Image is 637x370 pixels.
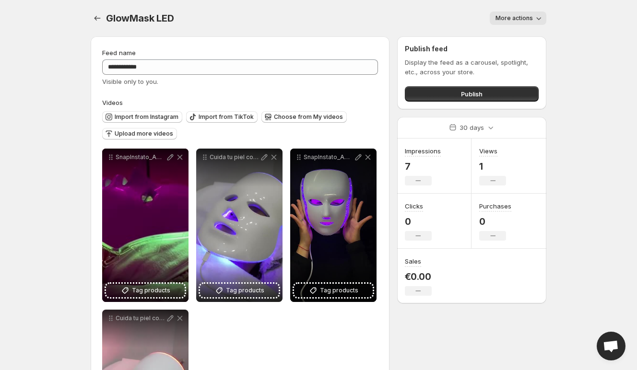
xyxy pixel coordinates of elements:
[115,113,178,121] span: Import from Instagram
[461,89,483,99] span: Publish
[102,128,177,139] button: Upload more videos
[405,201,423,211] h3: Clicks
[479,161,506,172] p: 1
[226,286,264,295] span: Tag products
[102,78,158,85] span: Visible only to you.
[261,111,347,123] button: Choose from My videos
[274,113,343,121] span: Choose from My videos
[210,153,260,161] p: Cuida tu piel con la mascara LED Estimula la produccion de colageno combate el acne y re 2
[479,201,511,211] h3: Purchases
[460,123,484,132] p: 30 days
[405,86,539,102] button: Publish
[405,256,421,266] h3: Sales
[91,12,104,25] button: Settings
[102,99,123,106] span: Videos
[102,111,182,123] button: Import from Instagram
[102,149,189,302] div: SnapInstato_AQN58itJuJGzaO3CheWkQyWGYR7CyLOQGlusyYcKLG6oL9YrUfB4yg0-UICi828vFqtQeZC7ZRJsGjHZBTM0a...
[115,130,173,138] span: Upload more videos
[106,12,174,24] span: GlowMask LED
[405,216,432,227] p: 0
[495,14,533,22] span: More actions
[405,146,441,156] h3: Impressions
[290,149,377,302] div: SnapInstato_AQNIvzjLLsHOiV03qtqs6eXXxP0xgG93WNc3HozF5mFMRz4EmbM_2PT0j4zEO29aC63QxfR97D7osw4-cWtX3...
[405,271,432,282] p: €0.00
[304,153,354,161] p: SnapInstato_AQNIvzjLLsHOiV03qtqs6eXXxP0xgG93WNc3HozF5mFMRz4EmbM_2PT0j4zEO29aC63QxfR97D7osw4-cWtX3...
[116,153,165,161] p: SnapInstato_AQN58itJuJGzaO3CheWkQyWGYR7CyLOQGlusyYcKLG6oL9YrUfB4yg0-UICi828vFqtQeZC7ZRJsGjHZBTM0a...
[106,284,185,297] button: Tag products
[597,332,625,360] a: Open chat
[196,149,283,302] div: Cuida tu piel con la mascara LED Estimula la produccion de colageno combate el acne y re 2Tag pro...
[102,49,136,57] span: Feed name
[199,113,254,121] span: Import from TikTok
[405,58,539,77] p: Display the feed as a carousel, spotlight, etc., across your store.
[294,284,373,297] button: Tag products
[116,314,165,322] p: Cuida tu piel con la mascara LED Estimula la produccion de colageno combate el acne y re 2
[479,146,497,156] h3: Views
[405,44,539,54] h2: Publish feed
[405,161,441,172] p: 7
[186,111,258,123] button: Import from TikTok
[320,286,358,295] span: Tag products
[132,286,170,295] span: Tag products
[490,12,546,25] button: More actions
[479,216,511,227] p: 0
[200,284,279,297] button: Tag products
